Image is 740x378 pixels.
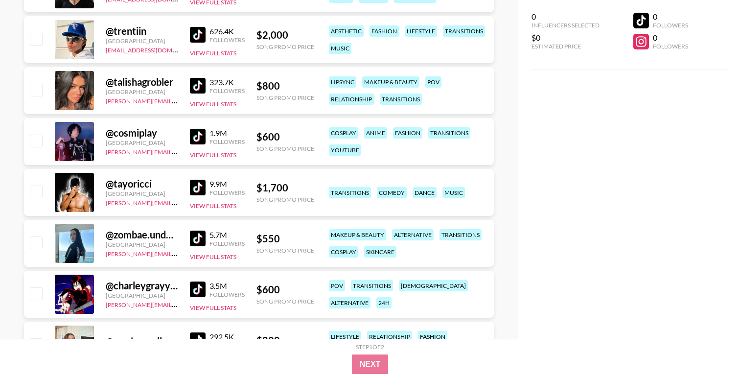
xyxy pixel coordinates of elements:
div: dance [413,187,437,198]
img: TikTok [190,129,206,144]
div: cosplay [329,127,358,139]
div: relationship [329,94,374,105]
a: [PERSON_NAME][EMAIL_ADDRESS][DOMAIN_NAME] [106,248,251,258]
div: transitions [428,127,470,139]
div: makeup & beauty [329,229,386,240]
div: @ talishagrobler [106,76,178,88]
div: pov [329,280,345,291]
div: 0 [653,33,688,43]
img: TikTok [190,231,206,246]
a: [PERSON_NAME][EMAIL_ADDRESS][DOMAIN_NAME] [106,95,251,105]
div: Influencers Selected [532,22,600,29]
div: @ charleygrayyyy [106,280,178,292]
div: 24h [376,297,392,308]
div: 9.9M [209,179,245,189]
div: @ trentiin [106,25,178,37]
div: 0 [653,12,688,22]
div: transitions [351,280,393,291]
div: Followers [653,22,688,29]
div: Followers [209,291,245,298]
img: TikTok [190,78,206,94]
div: Followers [209,189,245,196]
div: @ tayoricci [106,178,178,190]
div: Song Promo Price [256,43,314,50]
div: Estimated Price [532,43,600,50]
div: fashion [393,127,422,139]
div: transitions [443,25,485,37]
div: $ 550 [256,233,314,245]
img: TikTok [190,332,206,348]
div: $ 800 [256,334,314,347]
button: View Full Stats [190,253,236,260]
div: Song Promo Price [256,145,314,152]
button: View Full Stats [190,202,236,210]
div: [DEMOGRAPHIC_DATA] [399,280,468,291]
div: $ 600 [256,131,314,143]
div: lifestyle [329,331,361,342]
div: [GEOGRAPHIC_DATA] [106,37,178,45]
div: cosplay [329,246,358,258]
div: Song Promo Price [256,298,314,305]
div: [GEOGRAPHIC_DATA] [106,139,178,146]
iframe: Drift Widget Chat Controller [691,329,728,366]
div: alternative [392,229,434,240]
div: aesthetic [329,25,364,37]
div: Followers [209,87,245,94]
div: [GEOGRAPHIC_DATA] [106,190,178,197]
div: youtube [329,144,361,156]
div: 1.9M [209,128,245,138]
div: Song Promo Price [256,94,314,101]
div: $0 [532,33,600,43]
div: 5.7M [209,230,245,240]
div: transitions [439,229,482,240]
div: transitions [329,187,371,198]
div: music [329,43,351,54]
div: $ 800 [256,80,314,92]
a: [EMAIL_ADDRESS][DOMAIN_NAME] [106,45,204,54]
div: Followers [209,138,245,145]
div: fashion [370,25,399,37]
div: [GEOGRAPHIC_DATA] [106,292,178,299]
div: lipsync [329,76,356,88]
div: pov [425,76,441,88]
div: anime [364,127,387,139]
div: @ zombae.undead [106,229,178,241]
div: @ marissagulleyy [106,335,178,348]
div: Followers [209,240,245,247]
div: [GEOGRAPHIC_DATA] [106,241,178,248]
div: 323.7K [209,77,245,87]
img: TikTok [190,180,206,195]
div: 3.5M [209,281,245,291]
div: relationship [367,331,412,342]
div: alternative [329,297,370,308]
button: Next [352,354,389,374]
div: 0 [532,12,600,22]
div: fashion [418,331,447,342]
a: [PERSON_NAME][EMAIL_ADDRESS][DOMAIN_NAME] [106,146,251,156]
div: music [442,187,465,198]
div: Step 1 of 2 [356,343,384,351]
img: TikTok [190,282,206,297]
button: View Full Stats [190,49,236,57]
a: [PERSON_NAME][EMAIL_ADDRESS][DOMAIN_NAME] [106,197,251,207]
div: Song Promo Price [256,196,314,203]
div: lifestyle [405,25,437,37]
button: View Full Stats [190,304,236,311]
button: View Full Stats [190,100,236,108]
div: 626.4K [209,26,245,36]
div: Followers [653,43,688,50]
div: transitions [380,94,422,105]
div: $ 600 [256,283,314,296]
div: 292.5K [209,332,245,342]
div: $ 2,000 [256,29,314,41]
div: makeup & beauty [362,76,419,88]
a: [PERSON_NAME][EMAIL_ADDRESS][DOMAIN_NAME] [106,299,251,308]
div: comedy [377,187,407,198]
button: View Full Stats [190,151,236,159]
div: Song Promo Price [256,247,314,254]
div: Followers [209,36,245,44]
img: TikTok [190,27,206,43]
div: [GEOGRAPHIC_DATA] [106,88,178,95]
div: $ 1,700 [256,182,314,194]
div: @ cosmiplay [106,127,178,139]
